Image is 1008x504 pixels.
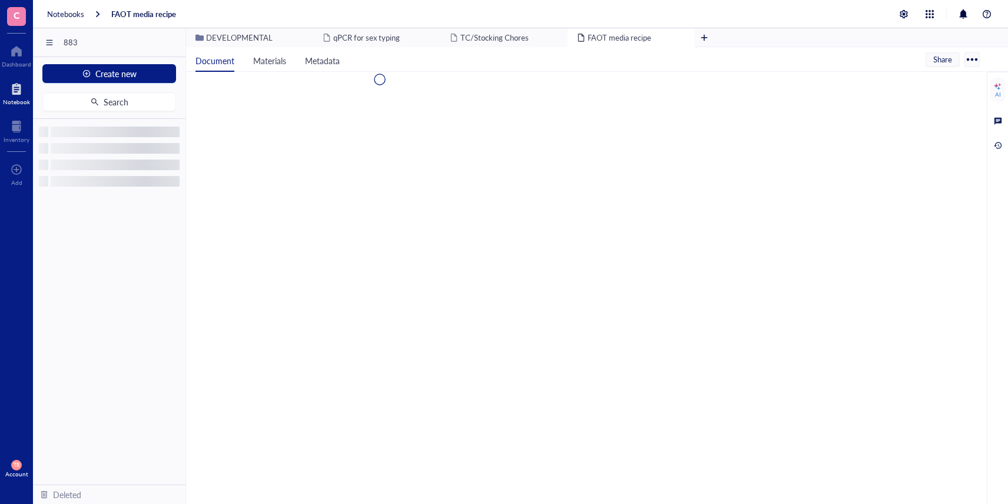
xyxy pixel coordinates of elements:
a: Notebooks [47,9,84,19]
span: Materials [253,55,286,67]
span: Create new [95,69,137,78]
button: Share [926,52,960,67]
span: 883 [64,37,180,48]
span: C [14,8,20,22]
div: Inventory [4,136,29,143]
button: Search [42,92,176,111]
a: Notebook [3,79,30,105]
div: Dashboard [2,61,31,68]
div: Deleted [53,488,81,501]
span: Share [933,54,952,65]
span: TR [14,462,19,468]
a: FAOT media recipe [111,9,176,19]
span: Document [195,55,234,67]
a: Inventory [4,117,29,143]
div: Account [5,470,28,478]
div: Add [11,179,22,186]
a: Dashboard [2,42,31,68]
div: AI [995,91,1001,98]
button: Create new [42,64,176,83]
div: Notebook [3,98,30,105]
span: Search [104,97,128,107]
span: Metadata [305,55,340,67]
